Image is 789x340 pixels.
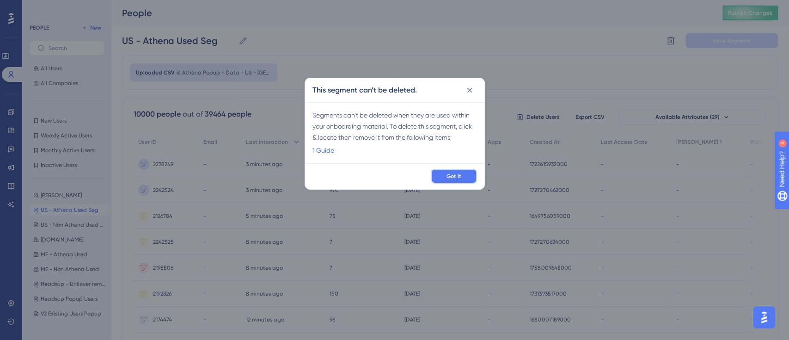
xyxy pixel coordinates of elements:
[312,110,477,156] div: Segments can’t be deleted when they are used within your onboarding material. To delete this segm...
[22,2,58,13] span: Need Help?
[312,145,334,156] a: 1 Guide
[446,173,461,180] span: Got it
[312,85,417,96] h2: This segment can’t be deleted.
[750,303,778,331] iframe: UserGuiding AI Assistant Launcher
[64,5,67,12] div: 4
